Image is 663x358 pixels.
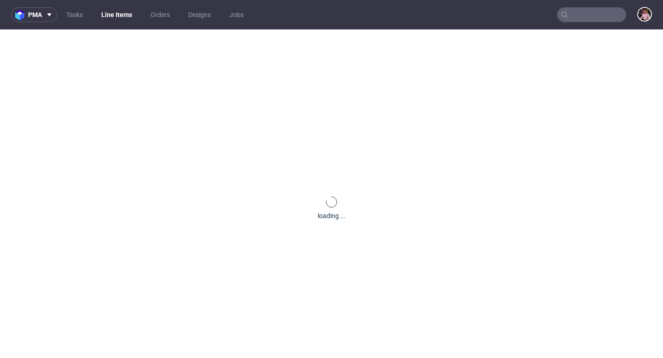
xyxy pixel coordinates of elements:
button: pma [11,7,57,22]
img: Aleks Ziemkowski [638,8,651,21]
a: Orders [145,7,175,22]
div: loading ... [318,211,346,220]
span: pma [28,12,42,18]
a: Designs [183,7,216,22]
a: Line Items [96,7,138,22]
a: Jobs [224,7,249,22]
img: logo [15,10,28,20]
a: Tasks [61,7,88,22]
